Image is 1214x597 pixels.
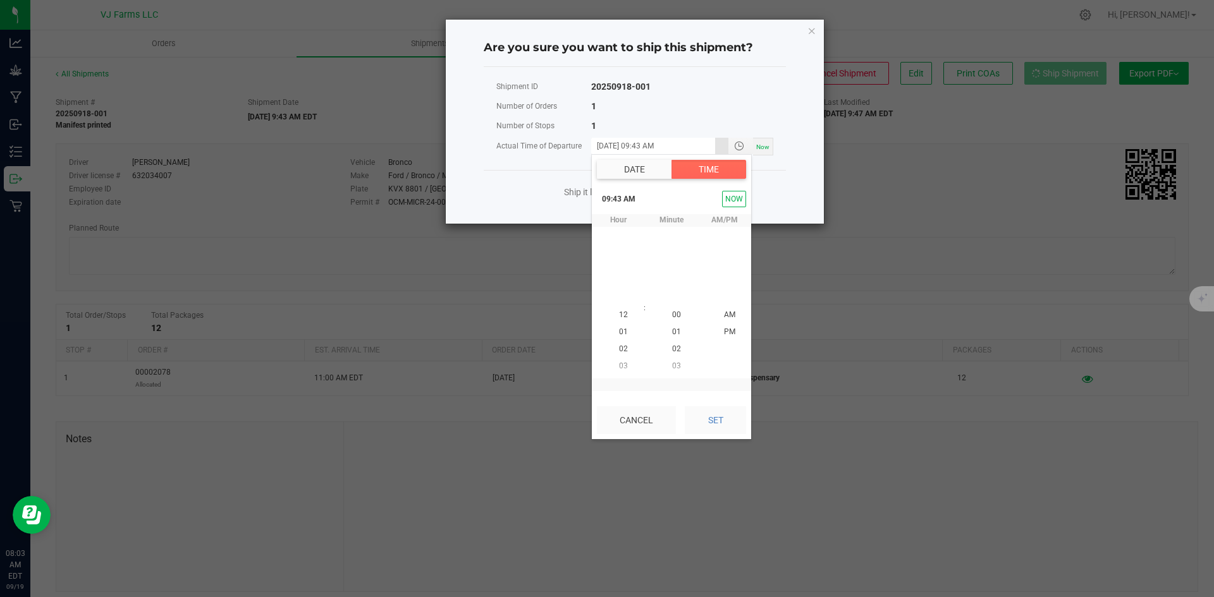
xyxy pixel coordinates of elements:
div: 1 [591,118,596,134]
span: 12 [619,310,628,319]
input: MM/dd/yyyy HH:MM a [591,138,715,154]
span: Toggle popup [728,138,753,154]
button: Cancel [597,406,676,434]
div: Shipment ID [496,79,591,95]
button: Close [807,23,816,38]
button: Set [685,406,746,434]
span: 09:43 AM [597,189,641,209]
button: Date tab [597,160,672,179]
iframe: Resource center [13,496,51,534]
span: 03 [672,361,681,370]
div: 20250918-001 [591,79,651,95]
span: 01 [619,327,628,336]
span: 02 [619,344,628,353]
button: Time tab [671,160,746,179]
div: Number of Orders [496,99,591,114]
h4: Are you sure you want to ship this shipment? [484,40,786,56]
span: 00 [672,310,681,319]
a: Ship it later [564,186,608,198]
span: 01 [672,327,681,336]
button: Select now [722,191,746,207]
span: 02 [672,344,681,353]
span: PM [724,327,735,336]
span: AM [724,310,735,319]
span: 03 [619,361,628,370]
span: hour [592,214,645,226]
div: 1 [591,99,596,114]
span: AM/PM [698,214,751,226]
div: Number of Stops [496,118,591,134]
span: Now [756,143,769,150]
span: minute [645,214,698,226]
div: Actual Time of Departure [496,138,591,154]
